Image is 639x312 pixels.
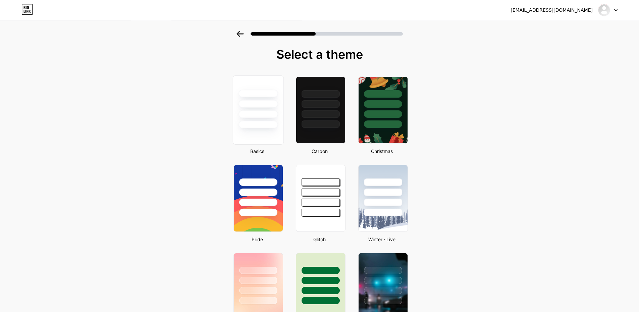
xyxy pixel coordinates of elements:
div: Pride [231,236,283,243]
div: Christmas [356,148,408,155]
div: Basics [231,148,283,155]
div: [EMAIL_ADDRESS][DOMAIN_NAME] [511,7,593,14]
div: Select a theme [231,48,409,61]
div: Carbon [294,148,345,155]
div: Glitch [294,236,345,243]
div: Winter · Live [356,236,408,243]
img: AKO House Buyers [598,4,610,16]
